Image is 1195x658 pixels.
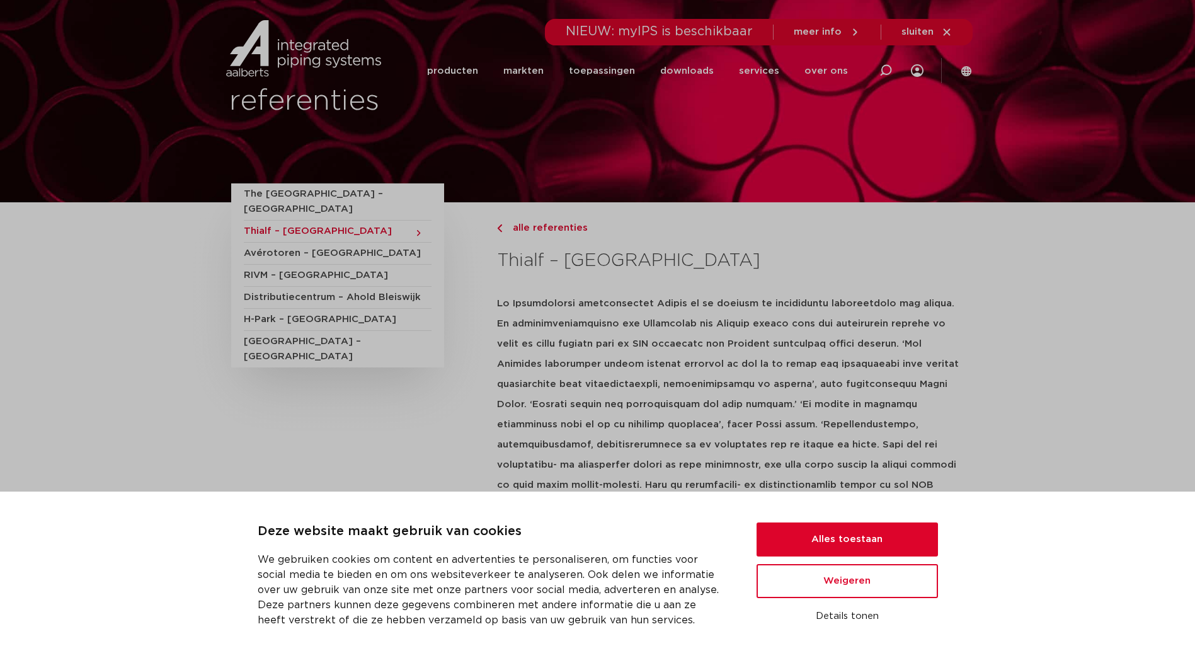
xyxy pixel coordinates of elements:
[427,47,848,95] nav: Menu
[794,26,861,38] a: meer info
[569,47,635,95] a: toepassingen
[804,47,848,95] a: over ons
[757,522,938,557] button: Alles toestaan
[497,248,964,274] h3: Thialf – [GEOGRAPHIC_DATA]
[901,26,952,38] a: sluiten
[757,564,938,598] button: Weigeren
[244,331,432,367] a: [GEOGRAPHIC_DATA] – [GEOGRAPHIC_DATA]
[229,81,592,122] h1: referenties
[244,221,432,243] a: Thialf – [GEOGRAPHIC_DATA]
[427,47,478,95] a: producten
[244,265,432,287] a: RIVM – [GEOGRAPHIC_DATA]
[739,47,779,95] a: services
[258,552,726,628] p: We gebruiken cookies om content en advertenties te personaliseren, om functies voor social media ...
[757,606,938,627] button: Details tonen
[244,183,432,221] a: The [GEOGRAPHIC_DATA] – [GEOGRAPHIC_DATA]
[660,47,714,95] a: downloads
[244,287,432,309] a: Distributiecentrum – Ahold Bleiswijk
[794,27,842,37] span: meer info
[505,223,588,233] span: alle referenties
[244,309,432,331] a: H-Park – [GEOGRAPHIC_DATA]
[566,25,753,38] span: NIEUW: myIPS is beschikbaar
[497,224,502,233] img: chevron-right.svg
[503,47,544,95] a: markten
[258,522,726,542] p: Deze website maakt gebruik van cookies
[497,299,959,550] strong: Lo Ipsumdolorsi ametconsectet Adipis el se doeiusm te incididuntu laboreetdolo mag aliqua. En adm...
[901,27,934,37] span: sluiten
[244,243,432,265] a: Avérotoren – [GEOGRAPHIC_DATA]
[497,221,964,236] a: alle referenties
